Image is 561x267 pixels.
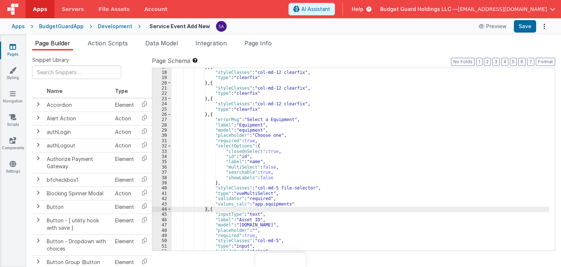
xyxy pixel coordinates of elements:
[152,202,172,207] div: 43
[510,58,517,66] button: 5
[289,3,335,15] button: AI Assistant
[12,23,25,30] div: Apps
[380,5,458,13] span: Budget Guard Holdings LLC —
[44,200,112,214] td: Button
[112,234,137,255] td: Element
[244,40,272,47] span: Page Info
[35,40,70,47] span: Page Builder
[44,139,112,152] td: authLogout
[152,207,172,212] div: 44
[44,214,112,234] td: Button - [ utility hook with save ]
[152,56,190,65] span: Page Schema
[152,128,172,133] div: 29
[152,75,172,80] div: 19
[152,180,172,185] div: 39
[112,173,137,187] td: Element
[152,212,172,217] div: 45
[352,5,363,13] span: Help
[152,159,172,164] div: 35
[99,5,130,13] span: File Assets
[474,20,511,32] button: Preview
[539,21,549,31] button: Options
[112,139,137,152] td: Action
[47,88,62,94] span: Name
[32,65,121,79] input: Search Snippets ...
[152,107,172,112] div: 25
[195,40,227,47] span: Integration
[152,91,172,96] div: 22
[152,138,172,143] div: 31
[152,238,172,243] div: 50
[152,222,172,227] div: 47
[32,56,69,64] span: Snippet Library
[112,200,137,214] td: Element
[476,58,482,66] button: 1
[152,112,172,117] div: 26
[145,40,178,47] span: Data Model
[492,58,500,66] button: 3
[484,58,491,66] button: 2
[112,214,137,234] td: Element
[44,234,112,255] td: Button - Dropdown with choices
[152,80,172,86] div: 20
[152,143,172,148] div: 32
[112,112,137,125] td: Action
[44,187,112,200] td: Blocking Spinner Modal
[44,112,112,125] td: Alert Action
[152,70,172,75] div: 18
[39,23,84,30] div: BudgetGuardApp
[152,233,172,238] div: 49
[112,98,137,112] td: Element
[536,58,555,66] button: Format
[152,191,172,196] div: 41
[149,23,210,29] h4: Service Event Add New
[152,217,172,222] div: 46
[112,152,137,173] td: Element
[44,173,112,187] td: bfcheckbox1
[152,249,172,254] div: 52
[152,101,172,106] div: 24
[152,133,172,138] div: 30
[152,196,172,201] div: 42
[152,96,172,101] div: 23
[62,5,84,13] span: Servers
[152,165,172,170] div: 36
[112,125,137,139] td: Action
[216,21,226,31] img: 79293985458095ca2ac202dc7eb50dda
[451,58,475,66] button: No Folds
[152,244,172,249] div: 51
[380,5,555,13] button: Budget Guard Holdings LLC — [EMAIL_ADDRESS][DOMAIN_NAME]
[33,5,47,13] span: Apps
[152,228,172,233] div: 48
[152,175,172,180] div: 38
[301,5,330,13] span: AI Assistant
[112,187,137,200] td: Action
[44,125,112,139] td: authLogin
[152,149,172,154] div: 33
[152,185,172,191] div: 40
[501,58,508,66] button: 4
[152,123,172,128] div: 28
[514,20,536,33] button: Save
[98,23,132,30] div: Development
[152,86,172,91] div: 21
[458,5,547,13] span: [EMAIL_ADDRESS][DOMAIN_NAME]
[152,170,172,175] div: 37
[115,88,128,94] span: Type
[152,117,172,122] div: 27
[527,58,534,66] button: 7
[518,58,526,66] button: 6
[44,98,112,112] td: Accordion
[44,152,112,173] td: Authorize Payment Gateway
[88,40,128,47] span: Action Scripts
[152,154,172,159] div: 34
